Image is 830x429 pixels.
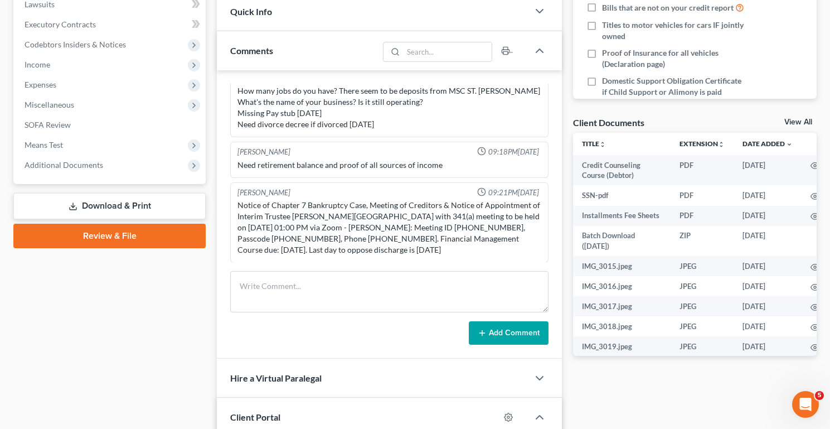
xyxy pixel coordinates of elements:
i: unfold_more [718,141,725,148]
td: IMG_3015.jpeg [573,256,671,276]
td: IMG_3017.jpeg [573,296,671,316]
span: Means Test [25,140,63,150]
span: 09:18PM[DATE] [488,147,539,157]
td: [DATE] [734,296,802,316]
a: SOFA Review [16,115,206,135]
span: Expenses [25,80,56,89]
div: Client Documents [573,117,644,128]
a: View All [784,118,812,126]
span: 09:21PM[DATE] [488,187,539,198]
td: JPEG [671,256,734,276]
td: PDF [671,206,734,226]
span: SOFA Review [25,120,71,129]
td: [DATE] [734,256,802,276]
td: Installments Fee Sheets [573,206,671,226]
span: Hire a Virtual Paralegal [230,373,322,383]
td: PDF [671,155,734,186]
span: Income [25,60,50,69]
td: JPEG [671,276,734,296]
div: [PERSON_NAME] [237,147,290,157]
div: Need retirement balance and proof of all sources of income [237,160,541,171]
span: Titles to motor vehicles for cars IF jointly owned [602,20,746,42]
td: Credit Counseling Course (Debtor) [573,155,671,186]
td: SSN-pdf [573,185,671,205]
span: Additional Documents [25,160,103,170]
a: Titleunfold_more [582,139,606,148]
button: Add Comment [469,321,549,345]
td: JPEG [671,316,734,336]
i: expand_more [786,141,793,148]
span: Miscellaneous [25,100,74,109]
td: [DATE] [734,155,802,186]
td: [DATE] [734,185,802,205]
span: Proof of Insurance for all vehicles (Declaration page) [602,47,746,70]
iframe: Intercom live chat [792,391,819,418]
td: ZIP [671,226,734,257]
span: Codebtors Insiders & Notices [25,40,126,49]
input: Search... [404,42,492,61]
td: [DATE] [734,336,802,356]
td: [DATE] [734,276,802,296]
td: JPEG [671,296,734,316]
span: Client Portal [230,412,280,422]
a: Extensionunfold_more [679,139,725,148]
a: Download & Print [13,193,206,219]
td: [DATE] [734,206,802,226]
a: Review & File [13,224,206,248]
td: [DATE] [734,226,802,257]
div: Notice of Chapter 7 Bankruptcy Case, Meeting of Creditors & Notice of Appointment of Interim Trus... [237,200,541,256]
td: Batch Download ([DATE]) [573,226,671,257]
span: Executory Contracts [25,20,96,29]
td: IMG_3019.jpeg [573,336,671,356]
a: Executory Contracts [16,15,206,35]
span: Bills that are not on your credit report [602,2,734,13]
div: [PERSON_NAME] [237,187,290,198]
td: [DATE] [734,316,802,336]
td: IMG_3018.jpeg [573,316,671,336]
span: Domestic Support Obligation Certificate if Child Support or Alimony is paid [602,75,746,98]
td: PDF [671,185,734,205]
i: unfold_more [599,141,606,148]
span: Quick Info [230,6,272,17]
a: Date Added expand_more [742,139,793,148]
td: JPEG [671,336,734,356]
span: 5 [815,391,824,400]
span: Comments [230,45,273,56]
td: IMG_3016.jpeg [573,276,671,296]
